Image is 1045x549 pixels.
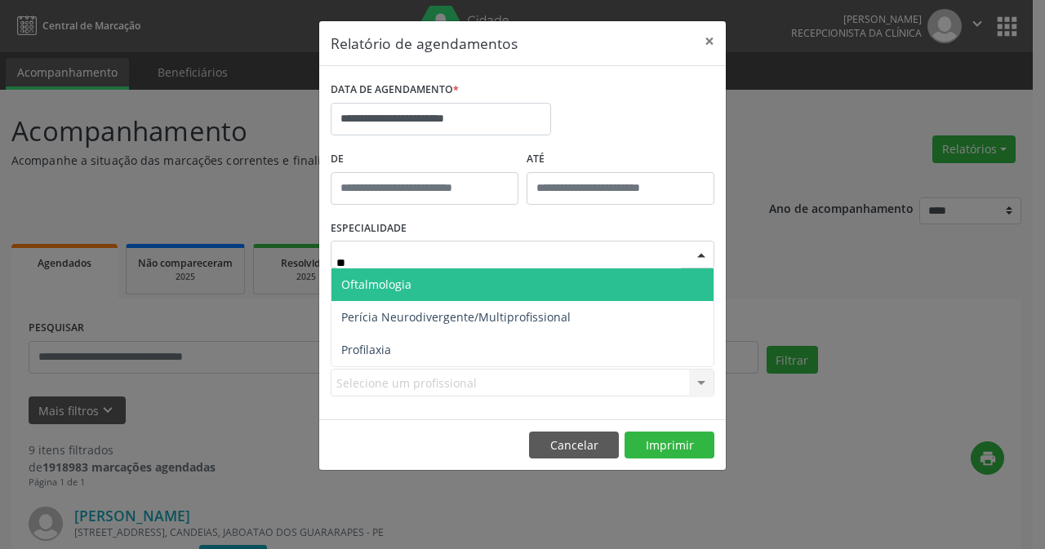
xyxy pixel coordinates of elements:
span: Perícia Neurodivergente/Multiprofissional [341,309,571,325]
button: Cancelar [529,432,619,459]
label: De [331,147,518,172]
h5: Relatório de agendamentos [331,33,518,54]
button: Imprimir [625,432,714,459]
label: DATA DE AGENDAMENTO [331,77,459,103]
label: ATÉ [527,147,714,172]
button: Close [693,21,726,61]
span: Oftalmologia [341,277,411,292]
span: Profilaxia [341,342,391,357]
label: ESPECIALIDADE [331,216,407,241]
